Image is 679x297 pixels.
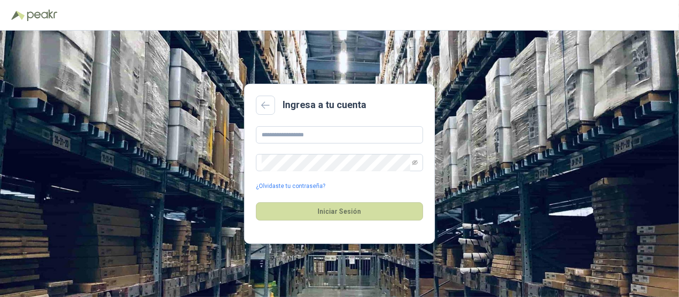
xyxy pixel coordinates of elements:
[412,160,418,165] span: eye-invisible
[256,202,423,220] button: Iniciar Sesión
[256,182,325,191] a: ¿Olvidaste tu contraseña?
[27,10,57,21] img: Peakr
[283,98,366,112] h2: Ingresa a tu cuenta
[11,11,25,20] img: Logo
